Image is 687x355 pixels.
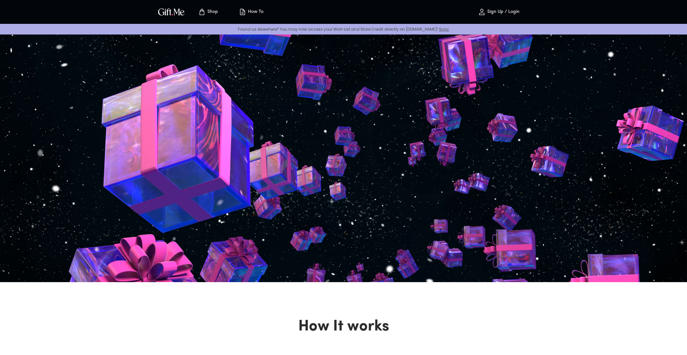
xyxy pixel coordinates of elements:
[188,154,322,163] h6: [DOMAIN_NAME] makes your wishlist come true.
[467,2,531,22] button: Sign Up / Login
[406,143,453,150] span: Get Started
[439,26,449,32] a: Sync
[188,92,322,111] h2: Gifts Manifested.
[156,8,186,16] button: GiftMe Logo
[406,140,453,153] button: Get Started
[234,2,269,22] button: How To
[188,111,322,129] h2: Create Your
[394,122,465,133] h4: Create Your Wishlist
[239,8,246,16] img: how-to.svg
[188,129,322,148] h2: Wishlist Now.
[190,2,226,22] button: Store page
[157,7,186,16] img: GiftMe Logo
[246,9,263,15] p: How To
[486,9,520,15] p: Sign Up / Login
[206,9,218,15] p: Shop
[156,317,531,336] h2: How It works
[5,26,682,32] p: Found us elsewhere? You may now access your Wish List and Store Credit directly on [DOMAIN_NAME]!
[285,5,574,281] img: hero_sun.png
